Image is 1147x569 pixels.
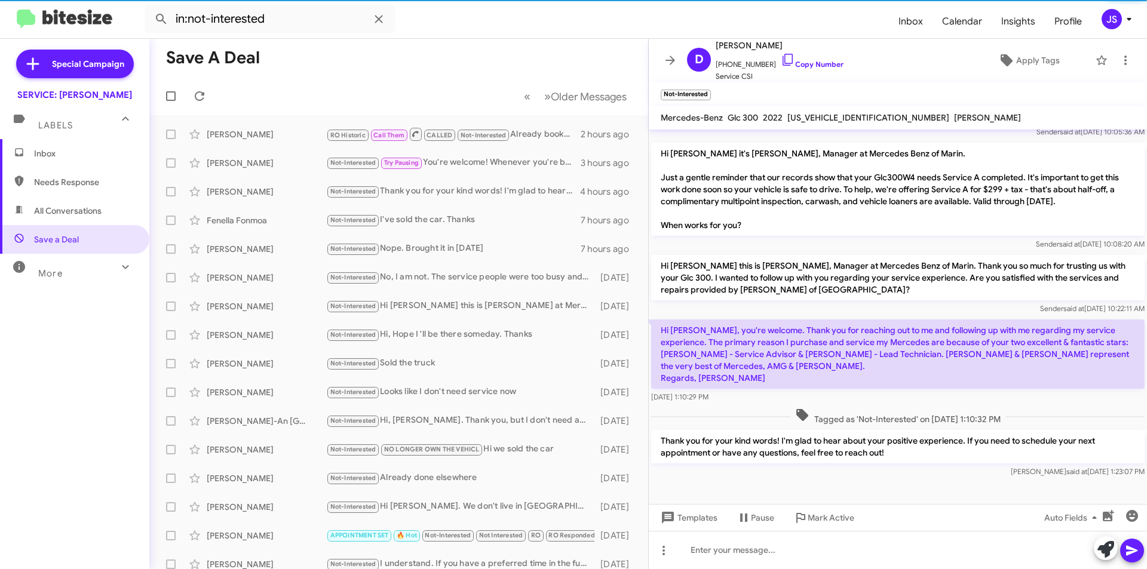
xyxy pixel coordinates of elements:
[889,4,933,39] a: Inbox
[326,442,594,456] div: Hi we sold the car
[207,243,326,255] div: [PERSON_NAME]
[787,112,949,123] span: [US_VEHICLE_IDENTIFICATION_NUMBER]
[517,84,634,109] nav: Page navigation example
[524,89,530,104] span: «
[384,159,419,167] span: Try Pausing
[34,147,136,159] span: Inbox
[651,255,1145,300] p: Hi [PERSON_NAME] this is [PERSON_NAME], Manager at Mercedes Benz of Marin. Thank you so much for ...
[16,50,134,78] a: Special Campaign
[1036,239,1145,248] span: Sender [DATE] 10:08:20 AM
[330,417,376,425] span: Not-Interested
[781,60,844,69] a: Copy Number
[1066,467,1087,476] span: said at
[207,472,326,484] div: [PERSON_NAME]
[330,187,376,195] span: Not-Interested
[330,531,389,539] span: APPOINTMENT SET
[658,507,717,528] span: Templates
[594,300,639,312] div: [DATE]
[207,386,326,398] div: [PERSON_NAME]
[544,89,551,104] span: »
[330,503,376,510] span: Not-Interested
[651,319,1145,389] p: Hi [PERSON_NAME], you're welcome. Thank you for reaching out to me and following up with me regar...
[651,143,1145,236] p: Hi [PERSON_NAME] it's [PERSON_NAME], Manager at Mercedes Benz of Marin. Just a gentle reminder th...
[326,528,594,542] div: Fantastic, thank you. And thanks again for the service discount.
[716,53,844,70] span: [PHONE_NUMBER]
[34,233,79,245] span: Save a Deal
[594,501,639,513] div: [DATE]
[52,58,124,70] span: Special Campaign
[330,560,376,568] span: Not-Interested
[207,530,326,542] div: [PERSON_NAME]
[330,359,376,367] span: Not-Interested
[649,507,727,528] button: Templates
[166,48,260,67] h1: Save a Deal
[479,531,523,539] span: Not Interested
[326,156,581,170] div: You're welcome! Whenever you're back from [GEOGRAPHIC_DATA], feel free to reach out on here to sc...
[954,112,1021,123] span: [PERSON_NAME]
[933,4,992,39] span: Calendar
[581,128,639,140] div: 2 hours ago
[661,112,723,123] span: Mercedes-Benz
[594,472,639,484] div: [DATE]
[326,471,594,485] div: Already done elsewhere
[716,38,844,53] span: [PERSON_NAME]
[1059,239,1080,248] span: said at
[1063,304,1084,313] span: said at
[326,328,594,342] div: Hi, Hope I 'll be there someday. Thanks
[145,5,395,33] input: Search
[207,444,326,456] div: [PERSON_NAME]
[551,90,627,103] span: Older Messages
[594,386,639,398] div: [DATE]
[1045,4,1091,39] a: Profile
[728,112,758,123] span: Glc 300
[427,131,452,139] span: CALLED
[594,415,639,427] div: [DATE]
[594,272,639,284] div: [DATE]
[207,214,326,226] div: Fenella Fonmoa
[531,531,541,539] span: RO
[651,430,1145,463] p: Thank you for your kind words! I'm glad to hear about your positive experience. If you need to sc...
[537,84,634,109] button: Next
[695,50,704,69] span: D
[38,120,73,131] span: Labels
[967,50,1090,71] button: Apply Tags
[207,186,326,198] div: [PERSON_NAME]
[763,112,783,123] span: 2022
[207,415,326,427] div: [PERSON_NAME]-An [GEOGRAPHIC_DATA]
[1016,50,1060,71] span: Apply Tags
[326,127,581,142] div: Already booked it thx
[1060,127,1081,136] span: said at
[207,329,326,341] div: [PERSON_NAME]
[651,392,709,401] span: [DATE] 1:10:29 PM
[751,507,774,528] span: Pause
[207,272,326,284] div: [PERSON_NAME]
[461,131,507,139] span: Not-Interested
[373,131,404,139] span: Call Them
[1091,9,1134,29] button: JS
[326,356,594,370] div: Sold the truck
[581,243,639,255] div: 7 hours ago
[517,84,538,109] button: Previous
[330,159,376,167] span: Not-Interested
[330,474,376,482] span: Not-Interested
[330,445,376,453] span: Not-Interested
[790,408,1005,425] span: Tagged as 'Not-Interested' on [DATE] 1:10:32 PM
[207,157,326,169] div: [PERSON_NAME]
[1035,507,1111,528] button: Auto Fields
[594,530,639,542] div: [DATE]
[581,214,639,226] div: 7 hours ago
[594,444,639,456] div: [DATE]
[326,299,594,313] div: Hi [PERSON_NAME] this is [PERSON_NAME] at Mercedes Benz of Marin. Just wanted to follow up to hel...
[207,128,326,140] div: [PERSON_NAME]
[1102,9,1122,29] div: JS
[1044,507,1102,528] span: Auto Fields
[330,331,376,339] span: Not-Interested
[992,4,1045,39] span: Insights
[384,445,480,453] span: NO LONGER OWN THE VEHICL
[716,70,844,82] span: Service CSI
[207,501,326,513] div: [PERSON_NAME]
[330,388,376,396] span: Not-Interested
[326,213,581,227] div: I've sold the car. Thanks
